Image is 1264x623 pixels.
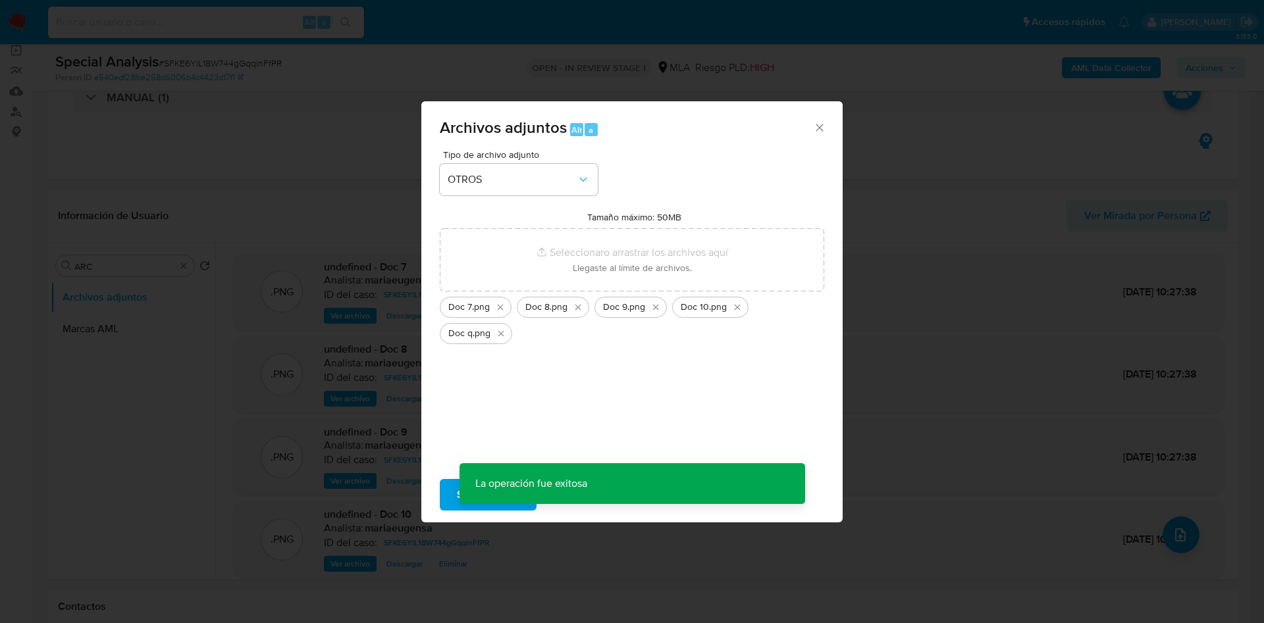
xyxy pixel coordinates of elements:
[440,164,598,195] button: OTROS
[440,479,537,511] button: Subir archivo
[570,299,586,315] button: Eliminar Doc 8.png
[559,480,602,509] span: Cancelar
[709,301,727,314] span: .png
[525,301,550,314] span: Doc 8
[440,116,567,139] span: Archivos adjuntos
[729,299,745,315] button: Eliminar Doc 10.png
[443,150,601,159] span: Tipo de archivo adjunto
[550,301,567,314] span: .png
[457,480,519,509] span: Subir archivo
[473,327,490,340] span: .png
[492,299,508,315] button: Eliminar Doc 7.png
[603,301,627,314] span: Doc 9
[681,301,709,314] span: Doc 10
[813,121,825,133] button: Cerrar
[493,326,509,341] button: Eliminar Doc q.png
[472,301,490,314] span: .png
[589,124,593,136] span: a
[648,299,664,315] button: Eliminar Doc 9.png
[448,327,473,340] span: Doc q
[460,463,603,504] p: La operación fue exitosa
[627,301,645,314] span: .png
[571,124,582,136] span: Alt
[440,291,824,344] ul: Archivos seleccionados
[448,301,472,314] span: Doc 7
[587,211,681,223] label: Tamaño máximo: 50MB
[448,173,577,186] span: OTROS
